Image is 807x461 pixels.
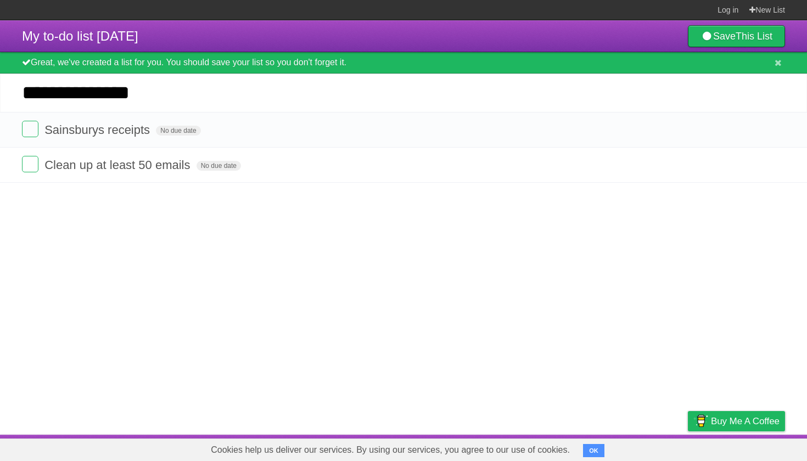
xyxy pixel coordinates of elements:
[716,437,785,458] a: Suggest a feature
[22,121,38,137] label: Done
[578,437,623,458] a: Developers
[583,444,604,457] button: OK
[197,161,241,171] span: No due date
[44,158,193,172] span: Clean up at least 50 emails
[22,29,138,43] span: My to-do list [DATE]
[736,31,772,42] b: This List
[44,123,153,137] span: Sainsburys receipts
[636,437,660,458] a: Terms
[200,439,581,461] span: Cookies help us deliver our services. By using our services, you agree to our use of cookies.
[156,126,200,136] span: No due date
[711,412,780,431] span: Buy me a coffee
[674,437,702,458] a: Privacy
[693,412,708,430] img: Buy me a coffee
[22,156,38,172] label: Done
[688,411,785,431] a: Buy me a coffee
[688,25,785,47] a: SaveThis List
[542,437,565,458] a: About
